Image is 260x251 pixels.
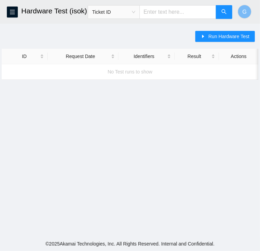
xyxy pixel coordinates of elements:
input: Enter text here... [139,5,216,19]
span: search [221,9,227,15]
th: Actions [219,49,258,64]
span: Run Hardware Test [208,33,249,40]
span: menu [7,9,17,15]
button: search [216,5,232,19]
button: G [238,5,251,19]
span: Ticket ID [92,7,135,17]
span: G [243,8,247,16]
span: caret-right [201,34,206,39]
button: menu [7,7,18,18]
div: No Test runs to show [2,62,258,81]
button: caret-rightRun Hardware Test [195,31,255,42]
